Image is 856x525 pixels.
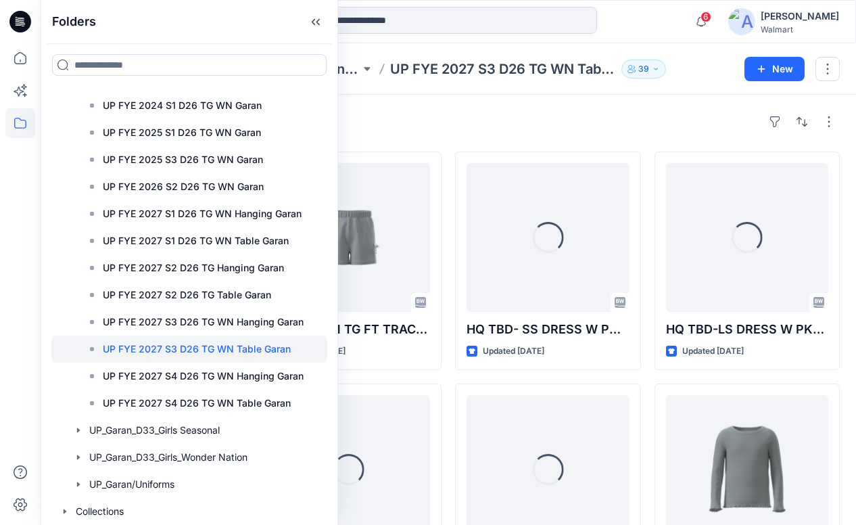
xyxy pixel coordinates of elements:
[103,395,291,411] p: UP FYE 2027 S4 D26 TG WN Table Garan
[103,152,263,168] p: UP FYE 2025 S3 D26 TG WN Garan
[682,344,744,359] p: Updated [DATE]
[728,8,755,35] img: avatar
[103,97,262,114] p: UP FYE 2024 S1 D26 TG WN Garan
[103,124,261,141] p: UP FYE 2025 S1 D26 TG WN Garan
[103,233,289,249] p: UP FYE 2027 S1 D26 TG WN Table Garan
[467,320,629,339] p: HQ TBD- SS DRESS W PKTS
[103,260,284,276] p: UP FYE 2027 S2 D26 TG Hanging Garan
[638,62,649,76] p: 39
[761,24,839,35] div: Walmart
[744,57,805,81] button: New
[761,8,839,24] div: [PERSON_NAME]
[483,344,544,359] p: Updated [DATE]
[390,60,616,78] p: UP FYE 2027 S3 D26 TG WN Table Garan
[103,341,291,357] p: UP FYE 2027 S3 D26 TG WN Table Garan
[103,206,302,222] p: UP FYE 2027 S1 D26 TG WN Hanging Garan
[103,314,304,330] p: UP FYE 2027 S3 D26 TG WN Hanging Garan
[103,287,271,303] p: UP FYE 2027 S2 D26 TG Table Garan
[621,60,666,78] button: 39
[666,320,829,339] p: HQ TBD-LS DRESS W PKTS
[268,163,431,312] a: HQ TBD-WN TG FT TRACK SHORT
[700,12,711,22] span: 6
[103,179,264,195] p: UP FYE 2026 S2 D26 TG WN Garan
[103,368,304,384] p: UP FYE 2027 S4 D26 TG WN Hanging Garan
[268,320,431,339] p: HQ TBD-WN TG FT TRACK SHORT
